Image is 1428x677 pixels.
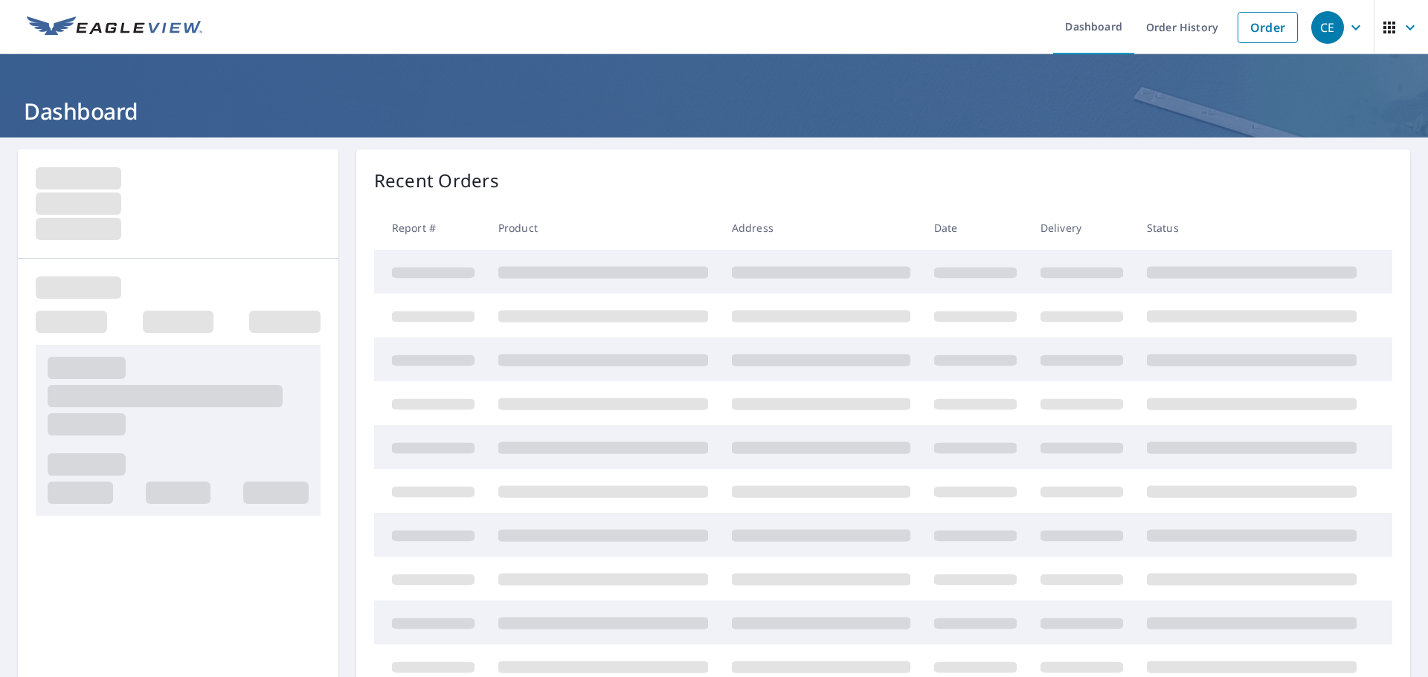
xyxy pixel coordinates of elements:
[720,206,922,250] th: Address
[27,16,202,39] img: EV Logo
[1238,12,1298,43] a: Order
[1135,206,1368,250] th: Status
[374,167,499,194] p: Recent Orders
[374,206,486,250] th: Report #
[922,206,1029,250] th: Date
[1311,11,1344,44] div: CE
[486,206,720,250] th: Product
[1029,206,1135,250] th: Delivery
[18,96,1410,126] h1: Dashboard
